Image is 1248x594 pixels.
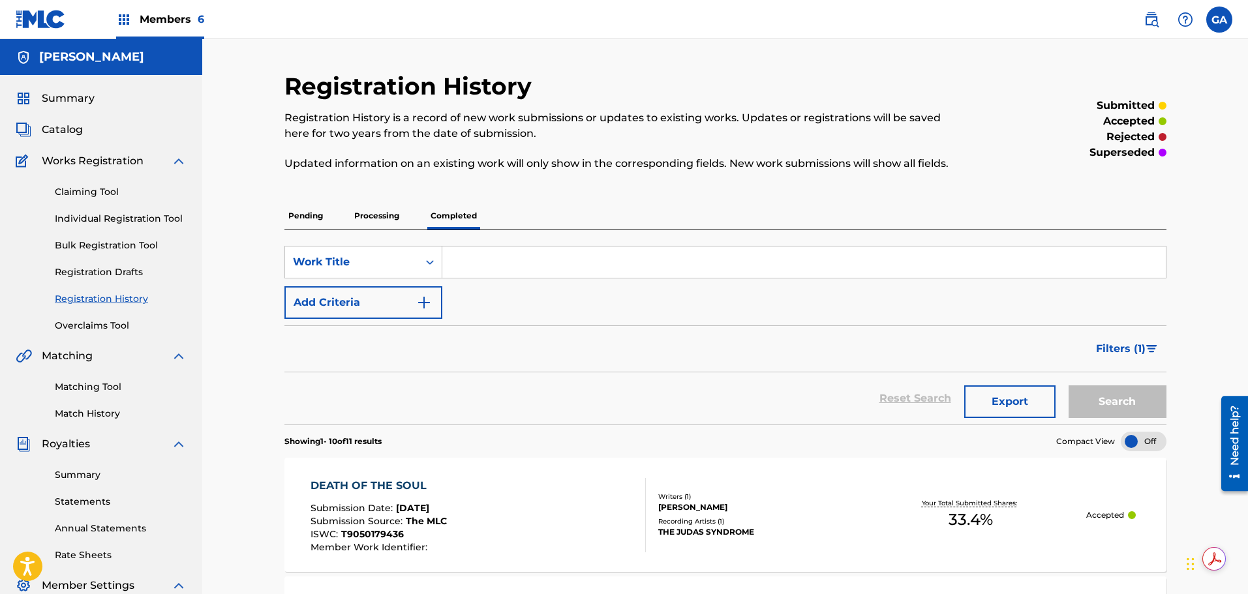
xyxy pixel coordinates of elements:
[171,348,187,364] img: expand
[284,286,442,319] button: Add Criteria
[284,458,1166,572] a: DEATH OF THE SOULSubmission Date:[DATE]Submission Source:The MLCISWC:T9050179436Member Work Ident...
[1097,98,1155,113] p: submitted
[396,502,429,514] span: [DATE]
[171,153,187,169] img: expand
[1096,341,1146,357] span: Filters ( 1 )
[42,153,144,169] span: Works Registration
[55,548,187,562] a: Rate Sheets
[55,468,187,482] a: Summary
[55,185,187,199] a: Claiming Tool
[1144,12,1159,27] img: search
[42,578,134,593] span: Member Settings
[1086,509,1124,521] p: Accepted
[55,292,187,306] a: Registration History
[416,295,432,310] img: 9d2ae6d4665cec9f34b9.svg
[1211,391,1248,496] iframe: Resource Center
[1172,7,1198,33] div: Help
[311,541,431,553] span: Member Work Identifier :
[964,385,1056,418] button: Export
[16,436,31,452] img: Royalties
[1106,129,1155,145] p: rejected
[42,436,90,452] span: Royalties
[284,202,327,230] p: Pending
[55,265,187,279] a: Registration Drafts
[55,407,187,421] a: Match History
[341,528,404,540] span: T9050179436
[922,498,1020,508] p: Your Total Submitted Shares:
[1146,345,1157,353] img: filter
[658,492,855,501] div: Writers ( 1 )
[198,13,204,25] span: 6
[1206,7,1232,33] div: User Menu
[284,156,964,171] p: Updated information on an existing work will only show in the corresponding fields. New work subm...
[284,246,1166,424] form: Search Form
[1088,333,1166,365] button: Filters (1)
[16,348,32,364] img: Matching
[949,508,993,531] span: 33.4 %
[171,578,187,593] img: expand
[1138,7,1164,33] a: Public Search
[1103,113,1155,129] p: accepted
[311,515,406,527] span: Submission Source :
[16,91,95,106] a: SummarySummary
[311,528,341,540] span: ISWC :
[311,502,396,514] span: Submission Date :
[55,239,187,252] a: Bulk Registration Tool
[293,254,410,270] div: Work Title
[427,202,481,230] p: Completed
[42,348,93,364] span: Matching
[658,516,855,526] div: Recording Artists ( 1 )
[284,110,964,141] p: Registration History is a record of new work submissions or updates to existing works. Updates or...
[16,578,31,593] img: Member Settings
[1178,12,1193,27] img: help
[55,522,187,535] a: Annual Statements
[16,122,83,138] a: CatalogCatalog
[284,436,382,447] p: Showing 1 - 10 of 11 results
[658,501,855,513] div: [PERSON_NAME]
[406,515,447,527] span: The MLC
[658,526,855,538] div: THE JUDAS SYNDROME
[42,122,83,138] span: Catalog
[39,50,144,65] h5: Phil Vazquez
[16,153,33,169] img: Works Registration
[1183,531,1248,594] iframe: Chat Widget
[55,212,187,226] a: Individual Registration Tool
[284,72,538,101] h2: Registration History
[55,495,187,509] a: Statements
[42,91,95,106] span: Summary
[16,50,31,65] img: Accounts
[1187,544,1195,584] div: Drag
[1089,145,1155,160] p: superseded
[311,478,447,494] div: DEATH OF THE SOUL
[116,12,132,27] img: Top Rightsholders
[171,436,187,452] img: expand
[16,91,31,106] img: Summary
[55,380,187,394] a: Matching Tool
[140,12,204,27] span: Members
[1056,436,1115,447] span: Compact View
[55,319,187,333] a: Overclaims Tool
[16,10,66,29] img: MLC Logo
[350,202,403,230] p: Processing
[16,122,31,138] img: Catalog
